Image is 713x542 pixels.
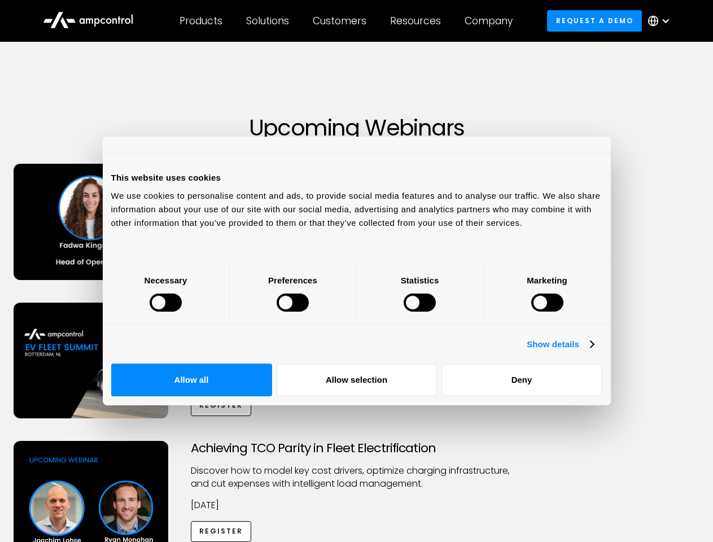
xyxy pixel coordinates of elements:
[191,395,252,416] a: Register
[14,114,700,141] h1: Upcoming Webinars
[180,15,222,27] div: Products
[465,15,513,27] div: Company
[111,364,272,396] button: Allow all
[191,441,523,456] h3: Achieving TCO Parity in Fleet Electrification
[276,364,437,396] button: Allow selection
[313,15,366,27] div: Customers
[441,364,602,396] button: Deny
[145,275,187,285] strong: Necessary
[191,465,523,490] p: Discover how to model key cost drivers, optimize charging infrastructure, and cut expenses with i...
[401,275,439,285] strong: Statistics
[191,499,523,512] p: [DATE]
[527,275,567,285] strong: Marketing
[390,15,441,27] div: Resources
[268,275,317,285] strong: Preferences
[246,15,289,27] div: Solutions
[111,189,602,229] div: We use cookies to personalise content and ads, to provide social media features and to analyse ou...
[111,171,602,185] div: This website uses cookies
[547,10,642,31] a: Request a demo
[191,521,252,542] a: Register
[527,338,593,351] a: Show details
